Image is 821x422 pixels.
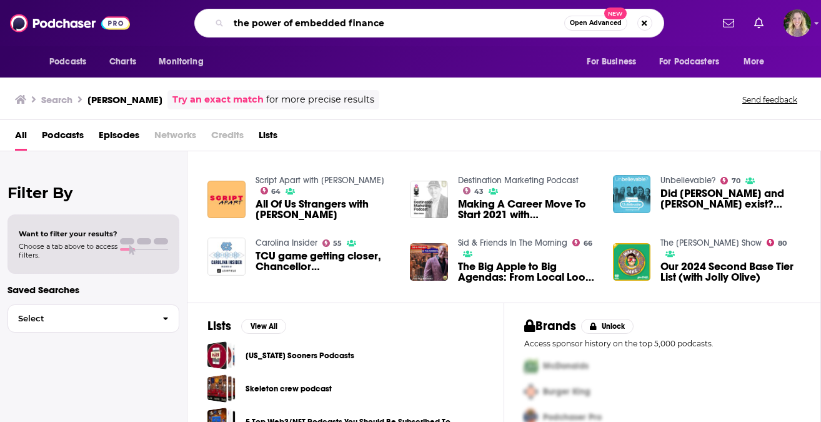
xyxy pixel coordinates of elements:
[458,199,598,220] a: Making A Career Move To Start 2021 with Candace Carr Strauss
[410,181,448,219] img: Making A Career Move To Start 2021 with Candace Carr Strauss
[784,9,811,37] button: Show profile menu
[651,50,737,74] button: open menu
[458,261,598,283] a: The Big Apple to Big Agendas: From Local Loops to Global Swoops
[229,13,564,33] input: Search podcasts, credits, & more...
[19,242,117,259] span: Choose a tab above to access filters.
[720,177,740,184] a: 70
[463,187,484,194] a: 43
[256,251,396,272] span: TCU game getting closer, Chancellor [PERSON_NAME] joins for a terrific interview
[261,187,281,194] a: 64
[241,319,286,334] button: View All
[660,188,800,209] span: Did [PERSON_NAME] and [PERSON_NAME] exist? [PERSON_NAME] and [PERSON_NAME]
[739,94,801,105] button: Send feedback
[256,199,396,220] span: All Of Us Strangers with [PERSON_NAME]
[256,251,396,272] a: TCU game getting closer, Chancellor Lee Roberts joins for a terrific interview
[256,175,384,186] a: Script Apart with Al Horner
[109,53,136,71] span: Charts
[581,319,634,334] button: Unlock
[458,175,579,186] a: Destination Marketing Podcast
[613,175,651,213] img: Did Adam and Eve exist? William Lane Craig and Joshua Swamidass
[578,50,652,74] button: open menu
[604,8,627,19] span: New
[256,199,396,220] a: All Of Us Strangers with Andrew Haigh
[784,9,811,37] img: User Profile
[778,241,787,246] span: 80
[154,125,196,151] span: Networks
[207,341,236,369] a: Oklahoma Sooners Podcasts
[570,20,622,26] span: Open Advanced
[150,50,219,74] button: open menu
[572,239,592,246] a: 66
[159,53,203,71] span: Monitoring
[256,238,317,248] a: Carolina Insider
[584,241,592,246] span: 66
[519,379,543,404] img: Second Pro Logo
[259,125,277,151] a: Lists
[49,53,86,71] span: Podcasts
[87,94,162,106] h3: [PERSON_NAME]
[524,318,576,334] h2: Brands
[42,125,84,151] a: Podcasts
[271,189,281,194] span: 64
[266,93,374,107] span: for more precise results
[194,9,664,38] div: Search podcasts, credits, & more...
[207,318,286,334] a: ListsView All
[333,241,342,246] span: 55
[587,53,636,71] span: For Business
[246,349,354,363] a: [US_STATE] Sooners Podcasts
[784,9,811,37] span: Logged in as lauren19365
[659,53,719,71] span: For Podcasters
[767,239,787,246] a: 80
[99,125,139,151] a: Episodes
[207,238,246,276] a: TCU game getting closer, Chancellor Lee Roberts joins for a terrific interview
[524,339,800,348] p: Access sponsor history on the top 5,000 podcasts.
[41,94,72,106] h3: Search
[744,53,765,71] span: More
[458,238,567,248] a: Sid & Friends In The Morning
[246,382,332,396] a: Skeleton crew podcast
[660,188,800,209] a: Did Adam and Eve exist? William Lane Craig and Joshua Swamidass
[8,314,152,323] span: Select
[207,374,236,403] a: Skeleton crew podcast
[660,238,762,248] a: The Dan Patrick Show
[101,50,144,74] a: Charts
[474,189,484,194] span: 43
[19,229,117,238] span: Want to filter your results?
[10,11,130,35] img: Podchaser - Follow, Share and Rate Podcasts
[322,239,342,247] a: 55
[543,386,590,397] span: Burger King
[7,284,179,296] p: Saved Searches
[15,125,27,151] a: All
[564,16,627,31] button: Open AdvancedNew
[660,175,715,186] a: Unbelievable?
[207,181,246,219] img: All Of Us Strangers with Andrew Haigh
[613,243,651,281] img: Our 2024 Second Base Tier List (with Jolly Olive)
[749,13,769,34] a: Show notifications dropdown
[660,261,800,283] a: Our 2024 Second Base Tier List (with Jolly Olive)
[207,318,231,334] h2: Lists
[718,13,739,34] a: Show notifications dropdown
[41,50,102,74] button: open menu
[172,93,264,107] a: Try an exact match
[732,178,740,184] span: 70
[410,243,448,281] img: The Big Apple to Big Agendas: From Local Loops to Global Swoops
[735,50,780,74] button: open menu
[543,361,589,371] span: McDonalds
[7,184,179,202] h2: Filter By
[458,199,598,220] span: Making A Career Move To Start 2021 with [PERSON_NAME]
[519,353,543,379] img: First Pro Logo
